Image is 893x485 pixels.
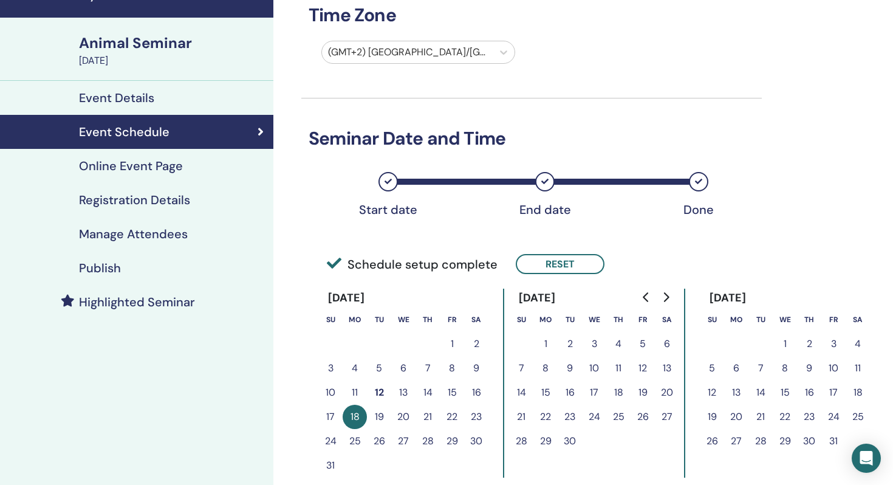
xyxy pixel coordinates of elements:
[416,429,440,453] button: 28
[533,429,558,453] button: 29
[655,308,679,332] th: Saturday
[631,356,655,380] button: 12
[655,356,679,380] button: 13
[72,33,273,68] a: Animal Seminar[DATE]
[509,429,533,453] button: 28
[846,308,870,332] th: Saturday
[748,380,773,405] button: 14
[416,405,440,429] button: 21
[391,380,416,405] button: 13
[318,356,343,380] button: 3
[464,429,488,453] button: 30
[301,4,762,26] h3: Time Zone
[797,308,821,332] th: Thursday
[533,332,558,356] button: 1
[440,332,464,356] button: 1
[318,289,375,308] div: [DATE]
[558,380,582,405] button: 16
[343,405,367,429] button: 18
[464,356,488,380] button: 9
[655,380,679,405] button: 20
[464,308,488,332] th: Saturday
[700,429,724,453] button: 26
[533,405,558,429] button: 22
[748,356,773,380] button: 7
[533,380,558,405] button: 15
[606,405,631,429] button: 25
[79,193,190,207] h4: Registration Details
[606,380,631,405] button: 18
[668,202,729,217] div: Done
[79,261,121,275] h4: Publish
[773,380,797,405] button: 15
[821,308,846,332] th: Friday
[821,380,846,405] button: 17
[797,332,821,356] button: 2
[79,125,169,139] h4: Event Schedule
[318,405,343,429] button: 17
[318,453,343,478] button: 31
[440,405,464,429] button: 22
[327,255,498,273] span: Schedule setup complete
[558,429,582,453] button: 30
[79,295,195,309] h4: Highlighted Seminar
[773,332,797,356] button: 1
[700,405,724,429] button: 19
[464,332,488,356] button: 2
[631,332,655,356] button: 5
[724,380,748,405] button: 13
[509,405,533,429] button: 21
[343,356,367,380] button: 4
[724,308,748,332] th: Monday
[724,405,748,429] button: 20
[748,308,773,332] th: Tuesday
[464,380,488,405] button: 16
[773,429,797,453] button: 29
[582,308,606,332] th: Wednesday
[846,332,870,356] button: 4
[391,429,416,453] button: 27
[797,356,821,380] button: 9
[724,356,748,380] button: 6
[343,380,367,405] button: 11
[440,380,464,405] button: 15
[440,308,464,332] th: Friday
[582,405,606,429] button: 24
[558,308,582,332] th: Tuesday
[367,356,391,380] button: 5
[852,444,881,473] div: Open Intercom Messenger
[700,308,724,332] th: Sunday
[416,380,440,405] button: 14
[509,380,533,405] button: 14
[533,356,558,380] button: 8
[509,356,533,380] button: 7
[821,429,846,453] button: 31
[416,356,440,380] button: 7
[606,356,631,380] button: 11
[558,356,582,380] button: 9
[797,429,821,453] button: 30
[391,356,416,380] button: 6
[343,308,367,332] th: Monday
[606,332,631,356] button: 4
[79,227,188,241] h4: Manage Attendees
[700,380,724,405] button: 12
[516,254,604,274] button: Reset
[391,405,416,429] button: 20
[318,380,343,405] button: 10
[79,53,266,68] div: [DATE]
[637,285,656,309] button: Go to previous month
[724,429,748,453] button: 27
[631,405,655,429] button: 26
[656,285,676,309] button: Go to next month
[301,128,762,150] h3: Seminar Date and Time
[79,159,183,173] h4: Online Event Page
[655,405,679,429] button: 27
[773,356,797,380] button: 8
[773,405,797,429] button: 22
[533,308,558,332] th: Monday
[367,405,391,429] button: 19
[558,405,582,429] button: 23
[797,405,821,429] button: 23
[440,356,464,380] button: 8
